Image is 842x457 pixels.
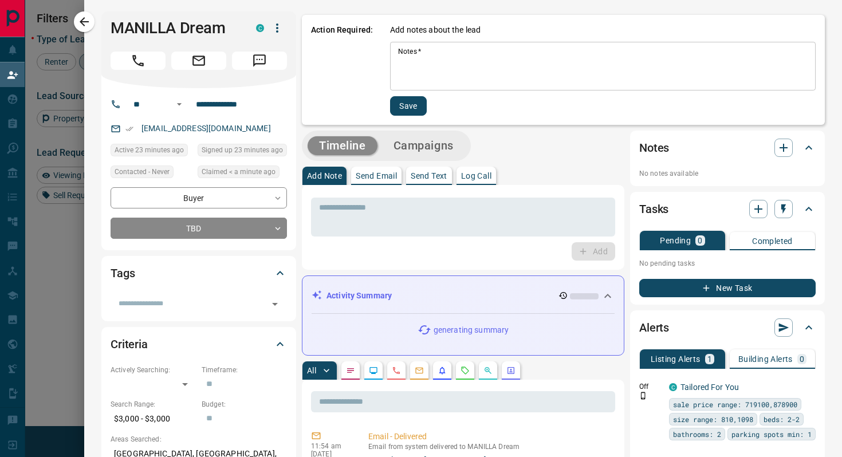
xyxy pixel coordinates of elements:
[368,443,611,451] p: Email from system delivered to MANILLA Dream
[111,264,135,282] h2: Tags
[411,172,447,180] p: Send Text
[680,383,739,392] a: Tailored For You
[738,355,793,363] p: Building Alerts
[202,144,283,156] span: Signed up 23 minutes ago
[111,335,148,353] h2: Criteria
[346,366,355,375] svg: Notes
[307,172,342,180] p: Add Note
[639,139,669,157] h2: Notes
[660,237,691,245] p: Pending
[673,399,797,410] span: sale price range: 719100,878900
[202,399,287,409] p: Budget:
[198,166,287,182] div: Fri Sep 12 2025
[800,355,804,363] p: 0
[390,96,427,116] button: Save
[639,195,816,223] div: Tasks
[639,381,662,392] p: Off
[111,330,287,358] div: Criteria
[307,367,316,375] p: All
[111,187,287,208] div: Buyer
[698,237,702,245] p: 0
[171,52,226,70] span: Email
[434,324,509,336] p: generating summary
[115,166,170,178] span: Contacted - Never
[392,366,401,375] svg: Calls
[651,355,701,363] p: Listing Alerts
[115,144,184,156] span: Active 23 minutes ago
[461,172,491,180] p: Log Call
[111,399,196,409] p: Search Range:
[312,285,615,306] div: Activity Summary
[639,318,669,337] h2: Alerts
[415,366,424,375] svg: Emails
[172,97,186,111] button: Open
[673,413,753,425] span: size range: 810,1098
[111,52,166,70] span: Call
[326,290,392,302] p: Activity Summary
[202,365,287,375] p: Timeframe:
[669,383,677,391] div: condos.ca
[198,144,287,160] div: Fri Sep 12 2025
[311,442,351,450] p: 11:54 am
[707,355,712,363] p: 1
[764,413,800,425] span: beds: 2-2
[382,136,465,155] button: Campaigns
[111,365,196,375] p: Actively Searching:
[673,428,721,440] span: bathrooms: 2
[111,409,196,428] p: $3,000 - $3,000
[731,428,812,440] span: parking spots min: 1
[267,296,283,312] button: Open
[752,237,793,245] p: Completed
[639,279,816,297] button: New Task
[461,366,470,375] svg: Requests
[256,24,264,32] div: condos.ca
[311,24,373,116] p: Action Required:
[111,434,287,444] p: Areas Searched:
[438,366,447,375] svg: Listing Alerts
[639,168,816,179] p: No notes available
[639,200,668,218] h2: Tasks
[141,124,271,133] a: [EMAIL_ADDRESS][DOMAIN_NAME]
[308,136,377,155] button: Timeline
[639,392,647,400] svg: Push Notification Only
[639,314,816,341] div: Alerts
[232,52,287,70] span: Message
[111,144,192,160] div: Fri Sep 12 2025
[125,125,133,133] svg: Email Verified
[111,218,287,239] div: TBD
[368,431,611,443] p: Email - Delivered
[639,134,816,161] div: Notes
[356,172,397,180] p: Send Email
[202,166,276,178] span: Claimed < a minute ago
[639,255,816,272] p: No pending tasks
[369,366,378,375] svg: Lead Browsing Activity
[483,366,493,375] svg: Opportunities
[111,19,239,37] h1: MANILLA Dream
[111,259,287,287] div: Tags
[390,24,481,36] p: Add notes about the lead
[506,366,516,375] svg: Agent Actions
